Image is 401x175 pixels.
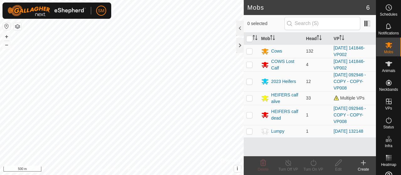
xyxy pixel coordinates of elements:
a: [DATE] 132148 [334,129,363,134]
p-sorticon: Activate to sort [339,36,344,41]
button: + [3,33,10,40]
span: Multiple VPs [334,95,365,100]
a: Privacy Policy [97,167,121,172]
a: [DATE] 092946 - COPY - COPY-VP008 [334,106,366,124]
div: Turn On VP [301,167,326,172]
div: COWS Lost Calf [271,58,301,71]
div: Cows [271,48,282,54]
p-sorticon: Activate to sort [317,36,322,41]
a: Contact Us [128,167,146,172]
span: 1 [306,112,309,117]
span: 33 [306,95,311,100]
span: 4 [306,62,309,67]
span: SM [98,8,105,14]
div: Turn Off VP [276,167,301,172]
div: Create [351,167,376,172]
span: Schedules [380,13,397,16]
span: i [237,166,238,171]
th: Mob [259,33,304,45]
th: VP [331,33,376,45]
span: 0 selected [247,20,284,27]
span: Animals [382,69,395,73]
div: HEIFERS calf alive [271,92,301,105]
span: Mobs [384,50,393,54]
button: Map Layers [14,23,21,30]
img: Gallagher Logo [8,5,86,16]
p-sorticon: Activate to sort [253,36,258,41]
a: [DATE] 092946 - COPY - COPY-VP008 [334,72,366,90]
div: Edit [326,167,351,172]
button: Reset Map [3,23,10,30]
div: HEIFERS calf dead [271,108,301,121]
span: Delete [258,167,269,172]
span: 132 [306,49,313,54]
div: Lumpy [271,128,284,135]
span: Infra [385,144,392,148]
th: Head [304,33,331,45]
span: VPs [385,106,392,110]
p-sorticon: Activate to sort [270,36,275,41]
a: [DATE] 141846-VP002 [334,59,365,70]
span: 12 [306,79,311,84]
span: Status [383,125,394,129]
span: 6 [366,3,370,12]
h2: Mobs [247,4,366,11]
span: 1 [306,129,309,134]
span: Neckbands [379,88,398,91]
span: Heatmap [381,163,396,167]
button: – [3,41,10,49]
input: Search (S) [284,17,360,30]
div: 2023 Heifers [271,78,296,85]
a: [DATE] 141846-VP002 [334,45,365,57]
span: Notifications [378,31,399,35]
button: i [234,165,241,172]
